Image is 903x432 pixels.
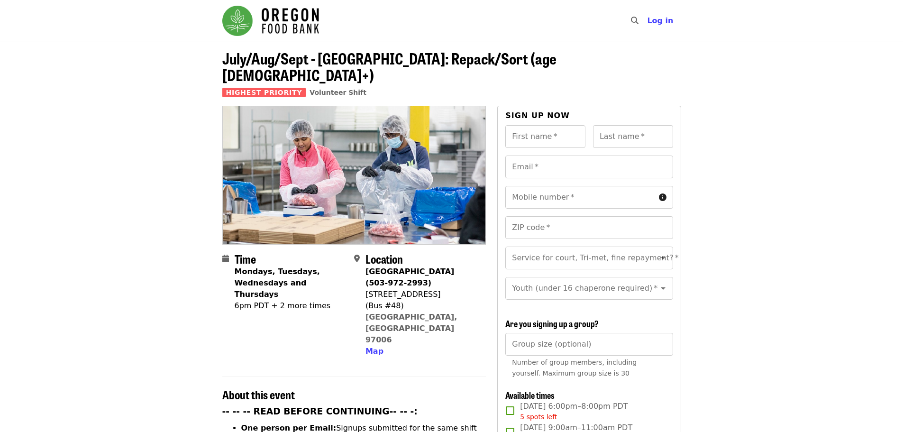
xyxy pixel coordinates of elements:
[505,317,599,330] span: Are you signing up a group?
[222,254,229,263] i: calendar icon
[222,47,556,86] span: July/Aug/Sept - [GEOGRAPHIC_DATA]: Repack/Sort (age [DEMOGRAPHIC_DATA]+)
[512,358,637,377] span: Number of group members, including yourself. Maximum group size is 30
[593,125,673,148] input: Last name
[505,125,585,148] input: First name
[222,386,295,403] span: About this event
[505,111,570,120] span: Sign up now
[365,300,478,312] div: (Bus #48)
[657,282,670,295] button: Open
[365,267,454,287] strong: [GEOGRAPHIC_DATA] (503-972-2993)
[647,16,673,25] span: Log in
[505,389,555,401] span: Available times
[223,106,486,244] img: July/Aug/Sept - Beaverton: Repack/Sort (age 10+) organized by Oregon Food Bank
[505,156,673,178] input: Email
[222,88,306,97] span: Highest Priority
[520,401,628,422] span: [DATE] 6:00pm–8:00pm PDT
[222,6,319,36] img: Oregon Food Bank - Home
[505,216,673,239] input: ZIP code
[631,16,638,25] i: search icon
[365,347,383,356] span: Map
[505,333,673,356] input: [object Object]
[644,9,652,32] input: Search
[659,193,666,202] i: circle-info icon
[657,251,670,265] button: Open
[365,346,383,357] button: Map
[365,313,457,344] a: [GEOGRAPHIC_DATA], [GEOGRAPHIC_DATA] 97006
[520,413,557,421] span: 5 spots left
[222,406,418,416] strong: -- -- -- READ BEFORE CONTINUING-- -- -:
[365,289,478,300] div: [STREET_ADDRESS]
[505,186,655,209] input: Mobile number
[235,300,347,312] div: 6pm PDT + 2 more times
[639,11,681,30] button: Log in
[354,254,360,263] i: map-marker-alt icon
[235,250,256,267] span: Time
[310,89,366,96] a: Volunteer Shift
[365,250,403,267] span: Location
[235,267,320,299] strong: Mondays, Tuesdays, Wednesdays and Thursdays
